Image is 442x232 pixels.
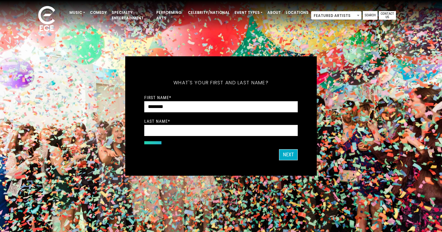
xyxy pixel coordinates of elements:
a: Search [363,11,378,20]
a: Locations [283,7,311,18]
img: ece_new_logo_whitev2-1.png [31,4,62,34]
a: Celebrity/National [185,7,232,18]
span: Featured Artists [311,11,362,20]
span: Featured Artists [311,11,361,20]
a: Event Types [232,7,265,18]
button: Next [279,149,298,160]
h5: What's your first and last name? [144,72,298,94]
a: Music [67,7,87,18]
a: Contact Us [379,11,396,20]
a: Specialty Entertainment [109,7,154,23]
label: First Name [144,95,171,100]
a: Performing Arts [154,7,185,23]
a: Comedy [87,7,109,18]
label: Last Name [144,118,170,124]
a: About [265,7,283,18]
